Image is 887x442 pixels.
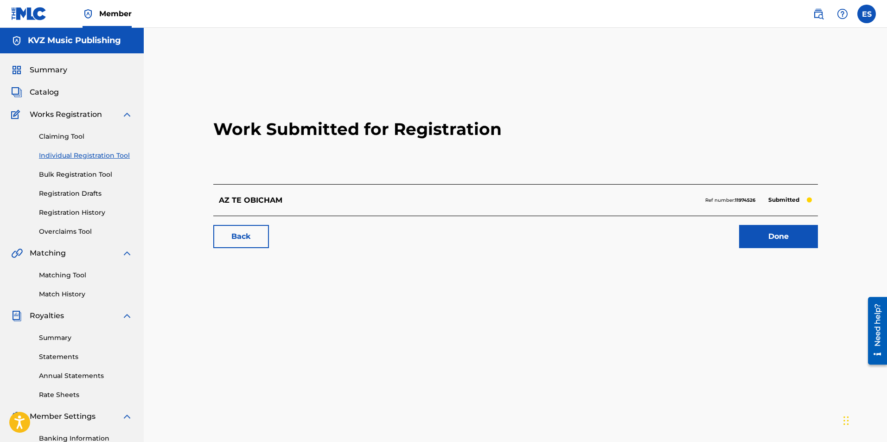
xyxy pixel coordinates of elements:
[39,371,133,381] a: Annual Statements
[841,397,887,442] div: Джаджи за чат
[11,310,22,321] img: Royalties
[121,411,133,422] img: expand
[809,5,828,23] a: Public Search
[213,74,818,184] h2: Work Submitted for Registration
[861,294,887,368] iframe: Resource Center
[121,109,133,120] img: expand
[213,225,269,248] a: Back
[11,87,59,98] a: CatalogCatalog
[11,109,23,120] img: Works Registration
[39,132,133,141] a: Claiming Tool
[11,64,67,76] a: SummarySummary
[39,352,133,362] a: Statements
[30,411,96,422] span: Member Settings
[39,390,133,400] a: Rate Sheets
[837,8,848,19] img: help
[833,5,852,23] div: Help
[30,248,66,259] span: Matching
[843,407,849,435] div: Плъзни
[857,5,876,23] div: User Menu
[39,208,133,218] a: Registration History
[11,87,22,98] img: Catalog
[121,310,133,321] img: expand
[30,310,64,321] span: Royalties
[11,248,23,259] img: Matching
[813,8,824,19] img: search
[39,333,133,343] a: Summary
[735,197,755,203] strong: 11974526
[739,225,818,248] a: Done
[121,248,133,259] img: expand
[841,397,887,442] iframe: Chat Widget
[219,195,282,206] p: AZ TE OBICHAM
[30,87,59,98] span: Catalog
[30,109,102,120] span: Works Registration
[39,151,133,160] a: Individual Registration Tool
[30,64,67,76] span: Summary
[99,8,132,19] span: Member
[39,189,133,199] a: Registration Drafts
[83,8,94,19] img: Top Rightsholder
[11,411,22,422] img: Member Settings
[39,270,133,280] a: Matching Tool
[764,193,804,206] p: Submitted
[39,289,133,299] a: Match History
[28,35,121,46] h5: KVZ Music Publishing
[11,7,47,20] img: MLC Logo
[39,227,133,237] a: Overclaims Tool
[705,196,755,205] p: Ref number:
[11,64,22,76] img: Summary
[39,170,133,179] a: Bulk Registration Tool
[11,35,22,46] img: Accounts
